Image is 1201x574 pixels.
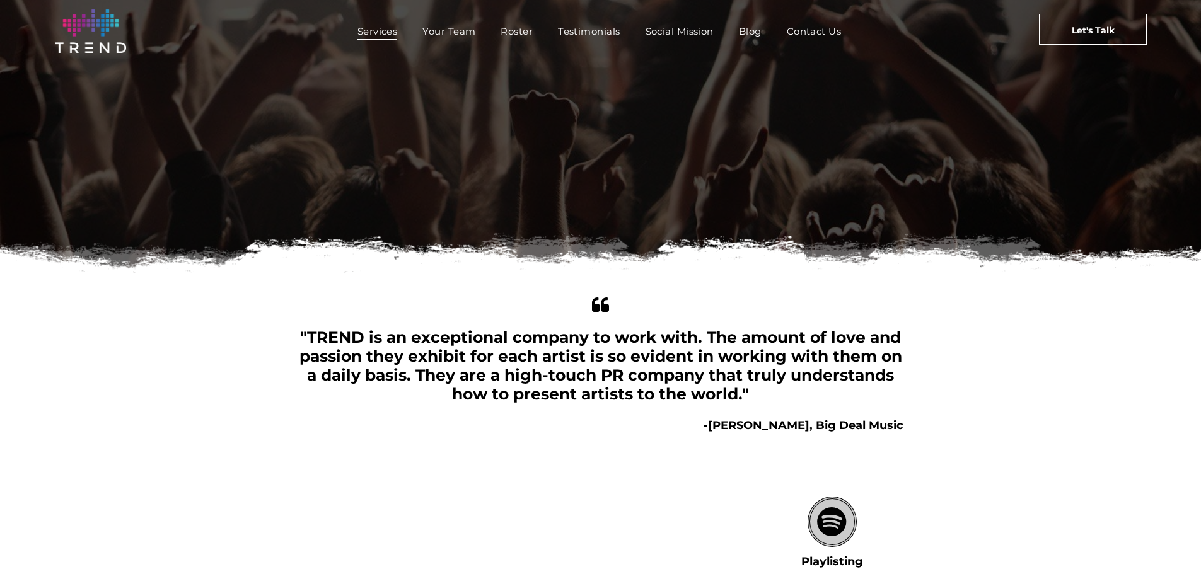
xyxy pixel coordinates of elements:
a: Services [345,22,410,40]
span: Let's Talk [1072,14,1115,46]
span: "TREND is an exceptional company to work with. The amount of love and passion they exhibit for ea... [299,328,902,403]
a: Social Mission [633,22,726,40]
a: Blog [726,22,774,40]
a: Roster [488,22,545,40]
a: Your Team [410,22,488,40]
a: Contact Us [774,22,854,40]
a: Testimonials [545,22,632,40]
a: Let's Talk [1039,14,1147,45]
font: Playlisting [801,554,863,568]
b: -[PERSON_NAME], Big Deal Music [704,418,903,432]
img: logo [55,9,126,53]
